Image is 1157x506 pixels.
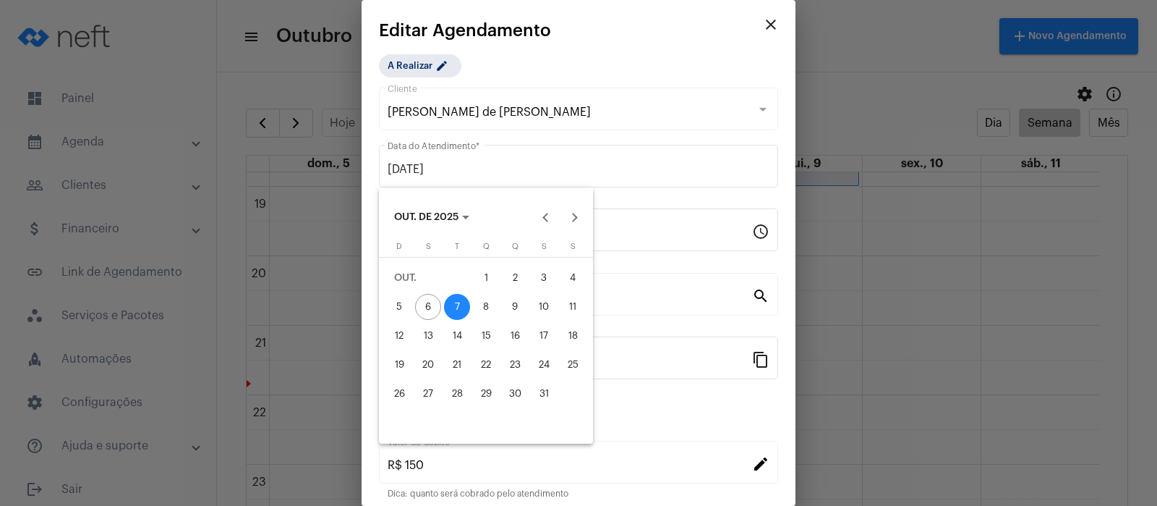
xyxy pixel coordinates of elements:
span: S [571,243,576,250]
div: 10 [531,294,557,320]
td: OUT. [385,263,471,292]
span: D [396,243,402,250]
button: 7 de outubro de 2025 [443,292,471,321]
div: 6 [415,294,441,320]
button: 13 de outubro de 2025 [414,321,443,350]
div: 14 [444,323,470,349]
div: 28 [444,381,470,407]
button: 25 de outubro de 2025 [558,350,587,379]
div: 31 [531,381,557,407]
span: S [542,243,547,250]
button: 6 de outubro de 2025 [414,292,443,321]
button: 30 de outubro de 2025 [500,379,529,408]
div: 30 [502,381,528,407]
button: 18 de outubro de 2025 [558,321,587,350]
button: 28 de outubro de 2025 [443,379,471,408]
button: 15 de outubro de 2025 [471,321,500,350]
div: 12 [386,323,412,349]
div: 8 [473,294,499,320]
button: 24 de outubro de 2025 [529,350,558,379]
button: 23 de outubro de 2025 [500,350,529,379]
button: 22 de outubro de 2025 [471,350,500,379]
div: 11 [560,294,586,320]
div: 9 [502,294,528,320]
button: 12 de outubro de 2025 [385,321,414,350]
div: 3 [531,265,557,291]
div: 27 [415,381,441,407]
div: 29 [473,381,499,407]
div: 15 [473,323,499,349]
button: 11 de outubro de 2025 [558,292,587,321]
button: 29 de outubro de 2025 [471,379,500,408]
button: 19 de outubro de 2025 [385,350,414,379]
button: 3 de outubro de 2025 [529,263,558,292]
button: Previous month [531,203,560,232]
div: 21 [444,352,470,378]
span: S [426,243,431,250]
button: 26 de outubro de 2025 [385,379,414,408]
div: 18 [560,323,586,349]
button: Choose month and year [383,203,481,232]
button: 16 de outubro de 2025 [500,321,529,350]
button: 1 de outubro de 2025 [471,263,500,292]
button: 17 de outubro de 2025 [529,321,558,350]
button: 2 de outubro de 2025 [500,263,529,292]
div: 23 [502,352,528,378]
div: 2 [502,265,528,291]
button: 31 de outubro de 2025 [529,379,558,408]
div: 19 [386,352,412,378]
span: T [455,243,459,250]
button: 27 de outubro de 2025 [414,379,443,408]
span: Q [483,243,490,250]
div: 4 [560,265,586,291]
div: 25 [560,352,586,378]
span: Q [512,243,518,250]
div: 13 [415,323,441,349]
button: 21 de outubro de 2025 [443,350,471,379]
div: 26 [386,381,412,407]
div: 16 [502,323,528,349]
button: 8 de outubro de 2025 [471,292,500,321]
button: 10 de outubro de 2025 [529,292,558,321]
div: 5 [386,294,412,320]
div: 1 [473,265,499,291]
button: 5 de outubro de 2025 [385,292,414,321]
div: 24 [531,352,557,378]
button: 14 de outubro de 2025 [443,321,471,350]
div: 17 [531,323,557,349]
button: 4 de outubro de 2025 [558,263,587,292]
button: Next month [560,203,589,232]
span: OUT. DE 2025 [394,213,458,223]
div: 20 [415,352,441,378]
button: 9 de outubro de 2025 [500,292,529,321]
div: 22 [473,352,499,378]
button: 20 de outubro de 2025 [414,350,443,379]
div: 7 [444,294,470,320]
